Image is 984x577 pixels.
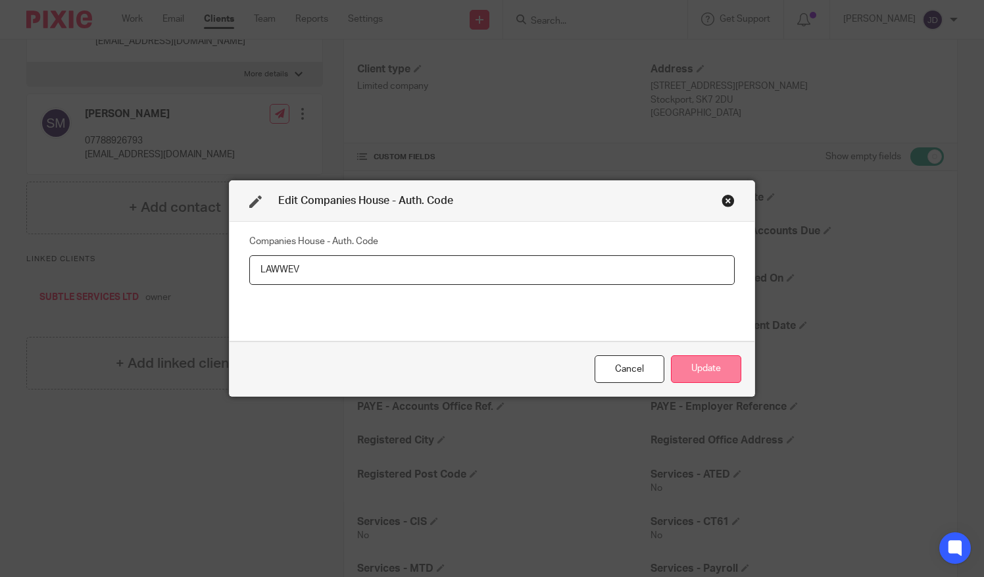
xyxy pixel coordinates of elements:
[249,255,735,285] input: Companies House - Auth. Code
[278,195,453,206] span: Edit Companies House - Auth. Code
[595,355,664,384] div: Close this dialog window
[671,355,741,384] button: Update
[249,235,378,248] label: Companies House - Auth. Code
[722,194,735,207] div: Close this dialog window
